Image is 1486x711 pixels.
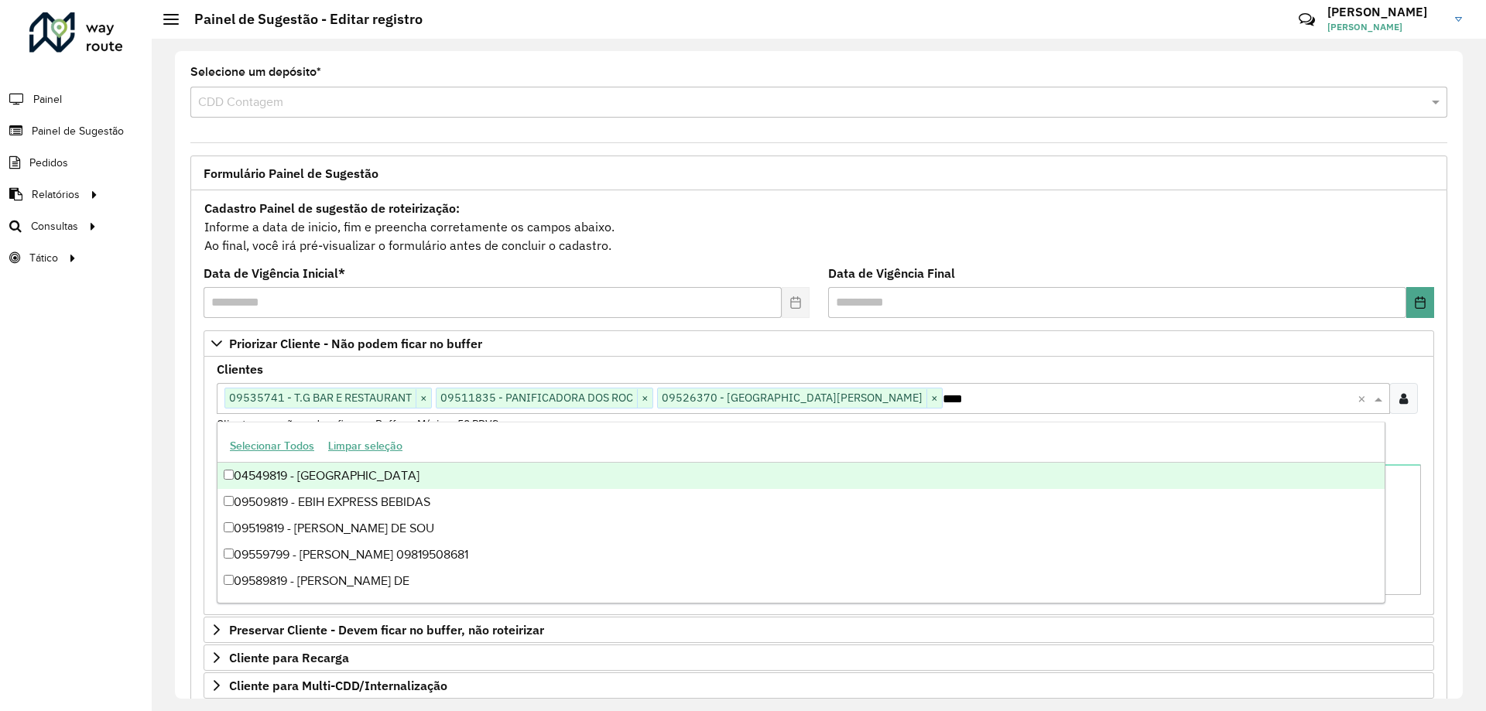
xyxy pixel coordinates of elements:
[29,155,68,171] span: Pedidos
[32,123,124,139] span: Painel de Sugestão
[926,389,942,408] span: ×
[658,388,926,407] span: 09526370 - [GEOGRAPHIC_DATA][PERSON_NAME]
[828,264,955,282] label: Data de Vigência Final
[437,388,637,407] span: 09511835 - PANIFICADORA DOS ROC
[217,515,1385,542] div: 09519819 - [PERSON_NAME] DE SOU
[225,388,416,407] span: 09535741 - T.G BAR E RESTAURANT
[416,389,431,408] span: ×
[229,651,349,664] span: Cliente para Recarga
[229,624,544,636] span: Preservar Cliente - Devem ficar no buffer, não roteirizar
[229,337,482,350] span: Priorizar Cliente - Não podem ficar no buffer
[31,218,78,234] span: Consultas
[179,11,423,28] h2: Painel de Sugestão - Editar registro
[204,264,345,282] label: Data de Vigência Inicial
[321,434,409,458] button: Limpar seleção
[217,417,498,431] small: Clientes que não podem ficar no Buffer – Máximo 50 PDVS
[217,568,1385,594] div: 09589819 - [PERSON_NAME] DE
[1290,3,1323,36] a: Contato Rápido
[204,617,1434,643] a: Preservar Cliente - Devem ficar no buffer, não roteirizar
[29,250,58,266] span: Tático
[1358,389,1371,408] span: Clear all
[1406,287,1434,318] button: Choose Date
[217,542,1385,568] div: 09559799 - [PERSON_NAME] 09819508681
[217,360,263,378] label: Clientes
[204,330,1434,357] a: Priorizar Cliente - Não podem ficar no buffer
[204,200,460,216] strong: Cadastro Painel de sugestão de roteirização:
[204,167,378,179] span: Formulário Painel de Sugestão
[1327,20,1443,34] span: [PERSON_NAME]
[1327,5,1443,19] h3: [PERSON_NAME]
[217,489,1385,515] div: 09509819 - EBIH EXPRESS BEBIDAS
[33,91,62,108] span: Painel
[190,63,321,81] label: Selecione um depósito
[229,679,447,692] span: Cliente para Multi-CDD/Internalização
[204,198,1434,255] div: Informe a data de inicio, fim e preencha corretamente os campos abaixo. Ao final, você irá pré-vi...
[204,644,1434,671] a: Cliente para Recarga
[223,434,321,458] button: Selecionar Todos
[32,186,80,203] span: Relatórios
[637,389,652,408] span: ×
[204,672,1434,699] a: Cliente para Multi-CDD/Internalização
[204,357,1434,615] div: Priorizar Cliente - Não podem ficar no buffer
[217,422,1385,603] ng-dropdown-panel: Options list
[217,463,1385,489] div: 04549819 - [GEOGRAPHIC_DATA]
